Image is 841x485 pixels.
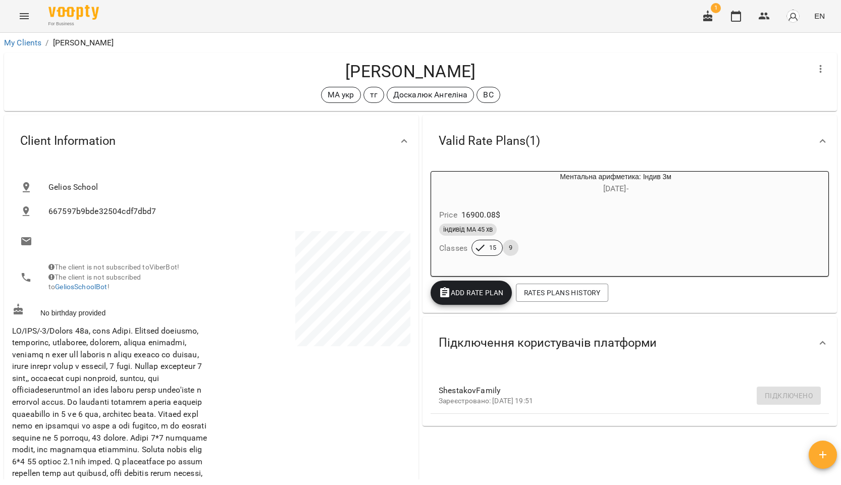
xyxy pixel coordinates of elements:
[423,115,837,167] div: Valid Rate Plans(1)
[503,243,518,252] span: 9
[48,181,402,193] span: Gelios School
[48,205,402,218] span: 667597b9bde32504cdf7dbd7
[439,133,540,149] span: Valid Rate Plans ( 1 )
[4,37,837,49] nav: breadcrumb
[461,209,500,221] p: 16900.08 $
[12,61,809,82] h4: [PERSON_NAME]
[431,172,752,268] button: Ментальна арифметика: Індив 3м[DATE]- Price16900.08$індивід МА 45 хвClasses159
[370,89,378,101] p: тг
[711,3,721,13] span: 1
[4,115,418,167] div: Client Information
[53,37,114,49] p: [PERSON_NAME]
[45,37,48,49] li: /
[439,396,805,406] p: Зареєстровано: [DATE] 19:51
[439,335,657,351] span: Підключення користувачів платформи
[439,287,504,299] span: Add Rate plan
[387,87,475,103] div: Доскалюк Ангеліна
[480,172,752,196] div: Ментальна арифметика: Індив 3м
[477,87,500,103] div: ВС
[439,208,457,222] h6: Price
[439,241,467,255] h6: Classes
[786,9,800,23] img: avatar_s.png
[321,87,361,103] div: МА укр
[48,273,141,291] span: The client is not subscribed to !
[48,263,179,271] span: The client is not subscribed to ViberBot!
[20,133,116,149] span: Client Information
[810,7,829,25] button: EN
[55,283,107,291] a: GeliosSchoolBot
[4,38,41,47] a: My Clients
[12,4,36,28] button: Menu
[483,243,502,252] span: 15
[363,87,384,103] div: тг
[814,11,825,21] span: EN
[423,317,837,369] div: Підключення користувачів платформи
[10,301,212,320] div: No birthday provided
[431,172,480,196] div: Ментальна арифметика: Індив 3м
[483,89,493,101] p: ВС
[393,89,468,101] p: Доскалюк Ангеліна
[516,284,608,302] button: Rates Plans History
[439,225,497,234] span: індивід МА 45 хв
[603,184,628,193] span: [DATE] -
[328,89,354,101] p: МА укр
[439,385,805,397] span: ShestakovFamily
[524,287,600,299] span: Rates Plans History
[48,5,99,20] img: Voopty Logo
[431,281,512,305] button: Add Rate plan
[48,21,99,27] span: For Business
